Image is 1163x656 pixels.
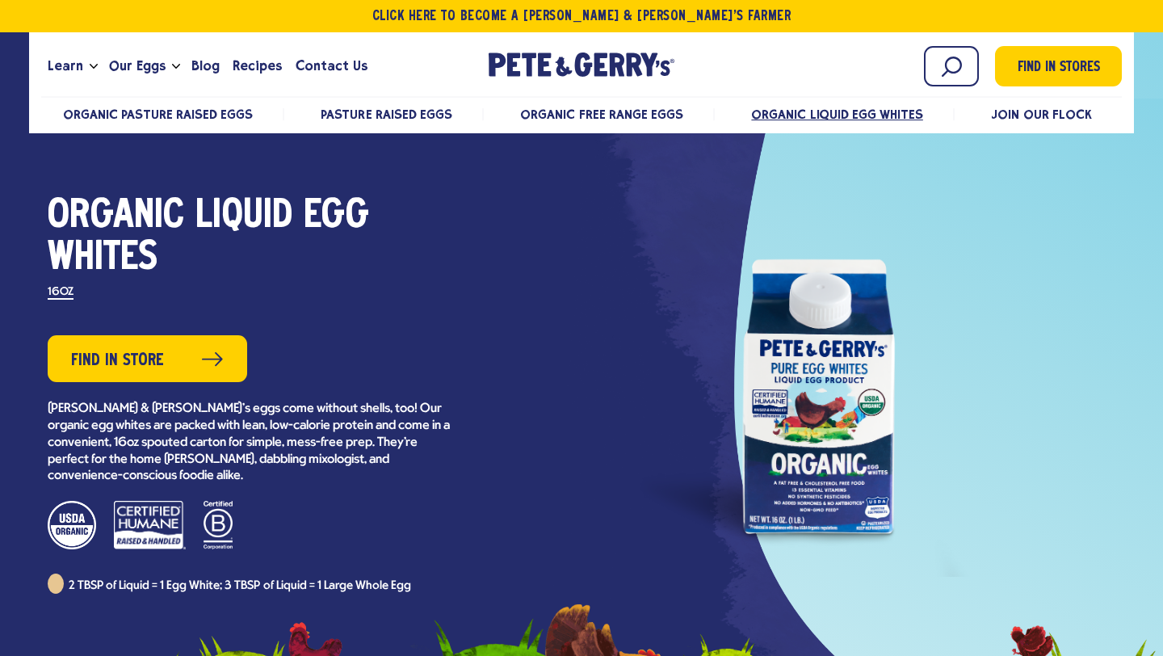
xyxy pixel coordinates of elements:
[191,56,220,76] span: Blog
[48,196,451,280] h1: Organic Liquid Egg Whites
[233,56,282,76] span: Recipes
[71,348,164,373] span: Find in Store
[289,44,374,88] a: Contact Us
[296,56,367,76] span: Contact Us
[48,56,83,76] span: Learn
[924,46,979,86] input: Search
[63,107,253,122] a: Organic Pasture Raised Eggs
[991,107,1091,122] a: Join Our Flock
[1018,57,1100,79] span: Find in Stores
[751,107,923,122] a: Organic Liquid Egg Whites
[185,44,226,88] a: Blog
[321,107,451,122] a: Pasture Raised Eggs
[69,580,411,592] span: 2 TBSP of Liquid = 1 Egg White; 3 TBSP of Liquid = 1 Large Whole Egg
[109,56,166,76] span: Our Eggs
[48,335,247,382] a: Find in Store
[172,64,180,69] button: Open the dropdown menu for Our Eggs
[520,107,682,122] a: Organic Free Range Eggs
[41,96,1122,131] nav: desktop product menu
[48,401,451,485] p: [PERSON_NAME] & [PERSON_NAME]’s eggs come without shells, too! Our organic egg whites are packed ...
[103,44,172,88] a: Our Eggs
[41,44,90,88] a: Learn
[48,287,73,300] label: 16OZ
[995,46,1122,86] a: Find in Stores
[226,44,288,88] a: Recipes
[90,64,98,69] button: Open the dropdown menu for Learn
